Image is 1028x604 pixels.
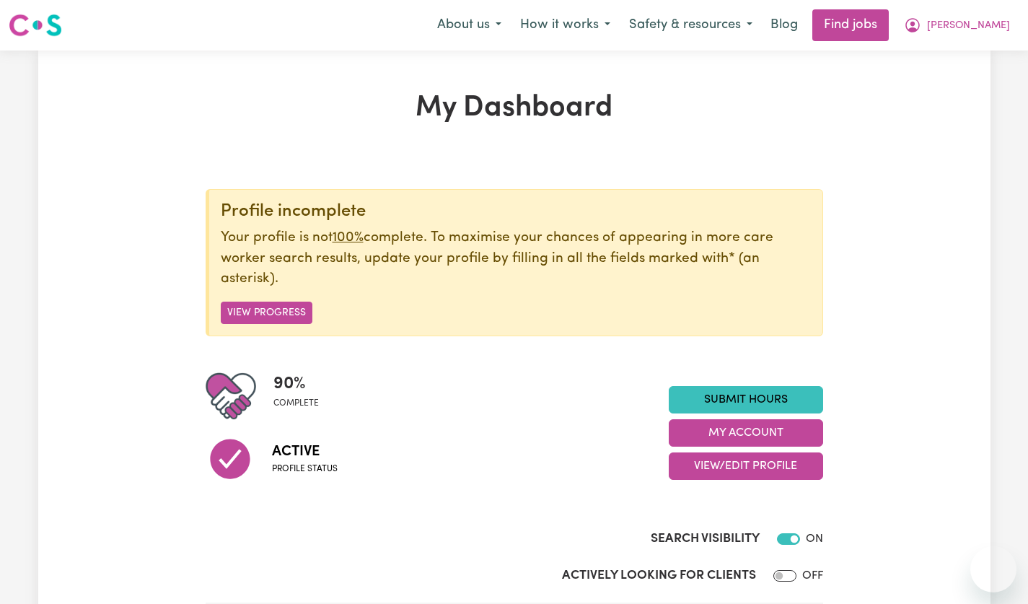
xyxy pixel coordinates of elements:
a: Careseekers logo [9,9,62,42]
p: Your profile is not complete. To maximise your chances of appearing in more care worker search re... [221,228,811,290]
button: My Account [669,419,823,447]
button: My Account [895,10,1019,40]
button: View Progress [221,302,312,324]
button: How it works [511,10,620,40]
span: 90 % [273,371,319,397]
span: Active [272,441,338,463]
span: Profile status [272,463,338,476]
u: 100% [333,231,364,245]
iframe: Button to launch messaging window [970,546,1016,592]
a: Find jobs [812,9,889,41]
div: Profile completeness: 90% [273,371,330,421]
span: [PERSON_NAME] [927,18,1010,34]
a: Blog [762,9,807,41]
div: Profile incomplete [221,201,811,222]
label: Search Visibility [651,530,760,548]
span: complete [273,397,319,410]
h1: My Dashboard [206,91,823,126]
span: ON [806,533,823,545]
button: About us [428,10,511,40]
span: OFF [802,570,823,582]
img: Careseekers logo [9,12,62,38]
button: View/Edit Profile [669,452,823,480]
label: Actively Looking for Clients [562,566,756,585]
a: Submit Hours [669,386,823,413]
button: Safety & resources [620,10,762,40]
